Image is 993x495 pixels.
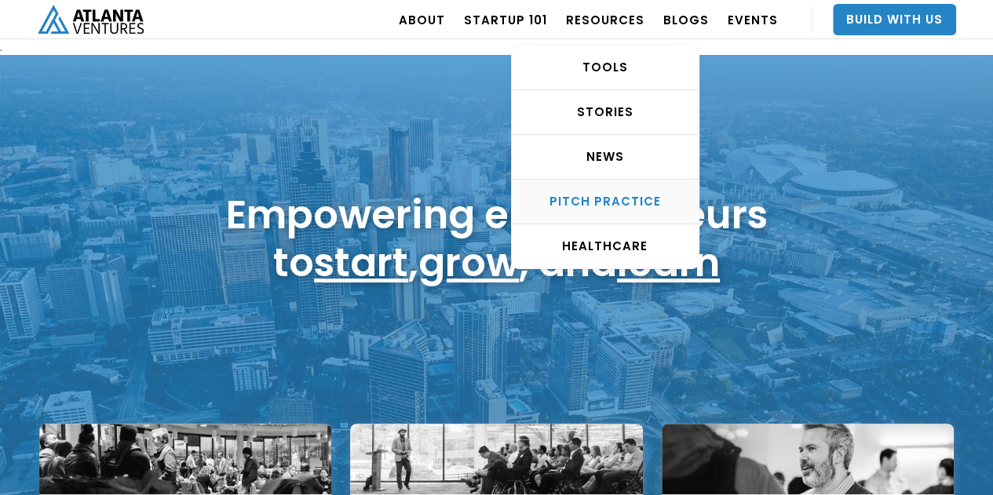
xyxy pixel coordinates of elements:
[512,224,699,268] a: HEALTHCARE
[512,180,699,224] a: Pitch Practice
[226,191,768,286] h1: Empowering entrepreneurs to , , and
[833,4,956,35] a: Build With Us
[512,149,699,165] div: NEWS
[512,45,699,90] a: TOOLS
[512,238,699,254] div: HEALTHCARE
[418,235,519,290] a: grow
[512,90,699,135] a: STORIES
[512,104,699,120] div: STORIES
[512,135,699,180] a: NEWS
[512,60,699,75] div: TOOLS
[512,194,699,209] div: Pitch Practice
[314,235,408,290] a: start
